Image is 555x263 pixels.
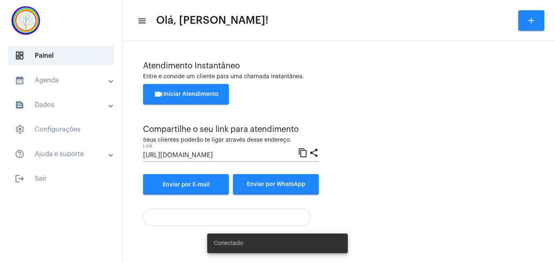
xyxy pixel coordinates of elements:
span: Iniciar Atendimento [154,91,219,97]
mat-icon: content_copy [298,147,308,157]
div: Compartilhe o seu link para atendimento [143,125,319,134]
span: Conectado [214,239,243,247]
div: Atendimento Instantâneo [143,61,535,70]
span: Painel [8,46,114,66]
span: Configurações [8,120,114,139]
span: Enviar por E-mail [163,182,210,188]
mat-icon: share [309,147,319,157]
mat-icon: sidenav icon [15,174,25,184]
button: Iniciar Atendimento [143,84,229,104]
mat-icon: sidenav icon [15,149,25,159]
span: Enviar por WhatsApp [247,181,305,187]
span: sidenav icon [15,51,25,61]
mat-panel-title: Dados [15,100,109,110]
mat-expansion-panel-header: sidenav iconDados [5,95,122,115]
img: c337f8d0-2252-6d55-8527-ab50248c0d14.png [7,4,45,37]
mat-icon: add [526,16,536,25]
mat-icon: videocam [154,89,163,99]
span: Olá, [PERSON_NAME]! [156,14,269,27]
mat-icon: sidenav icon [15,75,25,85]
mat-expansion-panel-header: sidenav iconAjuda e suporte [5,144,122,164]
a: Enviar por E-mail [143,174,229,195]
div: Entre e convide um cliente para uma chamada instantânea. [143,74,535,80]
mat-panel-title: Ajuda e suporte [15,149,109,159]
button: Enviar por WhatsApp [233,174,319,195]
mat-icon: sidenav icon [15,100,25,110]
span: sidenav icon [15,125,25,134]
span: Sair [8,169,114,188]
mat-icon: sidenav icon [137,16,145,26]
mat-expansion-panel-header: sidenav iconAgenda [5,70,122,90]
mat-panel-title: Agenda [15,75,109,85]
div: Seus clientes poderão te ligar através desse endereço. [143,137,319,143]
